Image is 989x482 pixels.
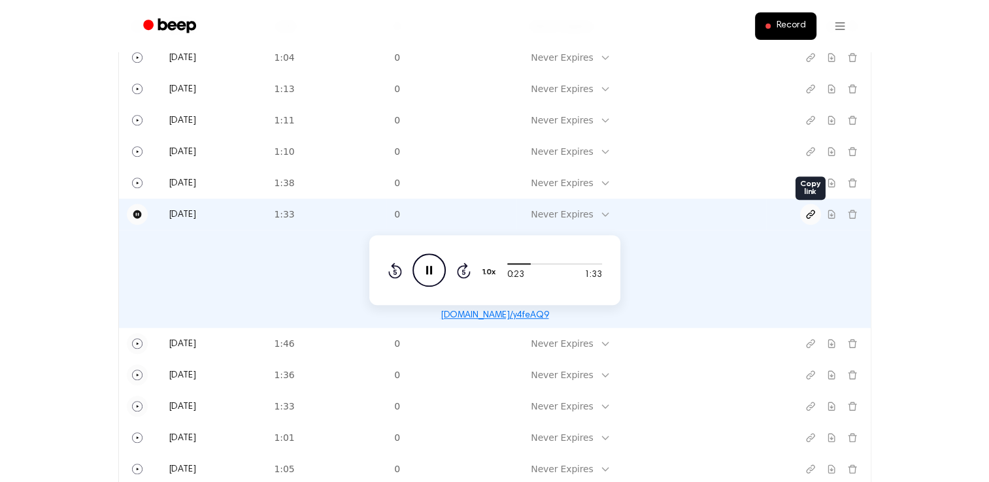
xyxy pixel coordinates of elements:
td: 0 [386,328,516,359]
button: Delete recording [842,427,863,448]
td: 1:04 [267,42,387,73]
td: 0 [386,42,516,73]
button: Download recording [821,110,842,131]
span: [DATE] [169,402,196,411]
span: [DATE] [169,179,196,188]
button: Copy link [800,110,821,131]
td: 1:46 [267,328,387,359]
td: 1:10 [267,136,387,167]
div: Never Expires [531,368,593,382]
button: Record [755,12,816,40]
td: 1:33 [267,391,387,422]
button: Download recording [821,172,842,193]
button: Download recording [821,141,842,162]
div: Never Expires [531,337,593,351]
div: Never Expires [531,82,593,96]
span: Record [776,20,805,32]
button: Delete recording [842,364,863,385]
td: 0 [386,136,516,167]
div: Never Expires [531,462,593,476]
button: Download recording [821,333,842,354]
td: 0 [386,104,516,136]
button: Play [127,141,148,162]
span: [DATE] [169,465,196,474]
button: Play [127,78,148,99]
span: [DATE] [169,85,196,94]
button: Copy link [800,172,821,193]
button: Play [127,396,148,417]
td: 1:01 [267,422,387,453]
button: Open menu [824,10,856,42]
button: Download recording [821,78,842,99]
button: Copy link [800,47,821,68]
button: Play [127,333,148,354]
span: [DATE] [169,148,196,157]
button: Play [127,110,148,131]
button: Download recording [821,396,842,417]
button: Copy link [800,141,821,162]
button: Delete recording [842,396,863,417]
button: Delete recording [842,204,863,225]
div: Never Expires [531,431,593,445]
td: 0 [386,73,516,104]
button: Copy link [800,427,821,448]
td: 1:11 [267,104,387,136]
button: Copy link [800,364,821,385]
td: 1:36 [267,359,387,391]
button: Download recording [821,427,842,448]
div: Never Expires [531,51,593,65]
button: Delete recording [842,78,863,99]
button: Delete recording [842,458,863,479]
button: Play [127,427,148,448]
div: Never Expires [531,114,593,127]
button: Play [127,364,148,385]
span: 1:33 [584,268,601,282]
div: Never Expires [531,145,593,159]
td: 0 [386,199,516,230]
a: [DOMAIN_NAME]/y4feAQ9 [441,311,549,320]
button: Delete recording [842,141,863,162]
div: Never Expires [531,400,593,413]
td: 0 [386,391,516,422]
button: Download recording [821,364,842,385]
button: Play [127,458,148,479]
div: Never Expires [531,176,593,190]
button: Download recording [821,204,842,225]
button: Download recording [821,458,842,479]
button: Delete recording [842,110,863,131]
button: Play [127,47,148,68]
span: [DATE] [169,371,196,380]
td: 1:38 [267,167,387,199]
button: Download recording [821,47,842,68]
button: Copy link [800,204,821,225]
span: [DATE] [169,340,196,349]
button: 1.0x [481,261,501,283]
button: Delete recording [842,333,863,354]
span: [DATE] [169,434,196,443]
div: Never Expires [531,208,593,221]
button: Copy link [800,78,821,99]
span: [DATE] [169,54,196,63]
td: 1:33 [267,199,387,230]
button: Copy link [800,396,821,417]
button: Delete recording [842,47,863,68]
button: Copy link [800,333,821,354]
a: Beep [134,14,208,39]
button: Copy link [800,458,821,479]
td: 0 [386,167,516,199]
td: 0 [386,359,516,391]
span: [DATE] [169,210,196,219]
button: Play [127,172,148,193]
td: 1:13 [267,73,387,104]
button: Pause [127,204,148,225]
button: Delete recording [842,172,863,193]
span: 0:23 [507,268,524,282]
td: 0 [386,422,516,453]
span: [DATE] [169,116,196,125]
